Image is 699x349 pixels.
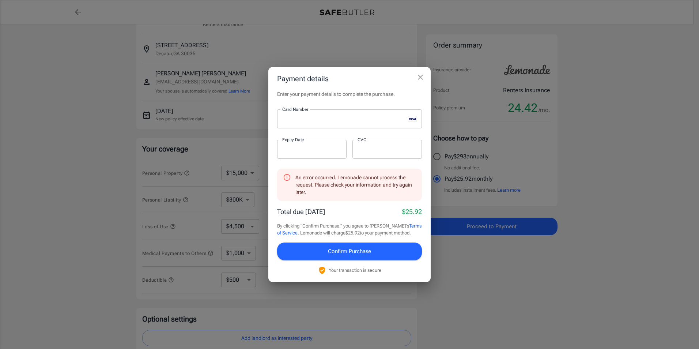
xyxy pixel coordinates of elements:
button: Confirm Purchase [277,243,422,260]
div: An error occurred. Lemonade cannot process the request. Please check your information and try aga... [295,171,416,199]
h2: Payment details [268,67,431,90]
p: $25.92 [402,207,422,217]
label: Expiry Date [282,136,304,143]
button: close [413,70,428,85]
iframe: Secure CVC input frame [358,146,417,153]
span: Confirm Purchase [328,247,371,256]
iframe: Secure expiration date input frame [282,146,341,153]
label: Card Number [282,106,308,112]
iframe: Secure card number input frame [282,115,405,122]
label: CVC [358,136,366,143]
p: Your transaction is secure [329,267,381,274]
p: Enter your payment details to complete the purchase. [277,90,422,98]
p: Total due [DATE] [277,207,325,217]
p: By clicking "Confirm Purchase," you agree to [PERSON_NAME]'s . Lemonade will charge $25.92 to you... [277,222,422,237]
svg: visa [408,116,417,122]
